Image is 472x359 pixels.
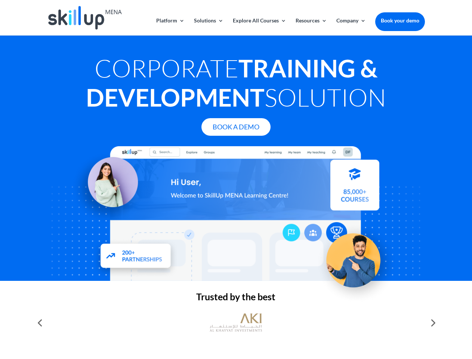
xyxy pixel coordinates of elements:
[48,6,121,30] img: Skillup Mena
[315,218,398,301] img: Upskill your workforce - SkillUp
[86,53,377,112] strong: Training & Development
[93,236,179,277] img: Partners - SkillUp Mena
[156,18,185,36] a: Platform
[194,18,223,36] a: Solutions
[47,53,425,116] h1: Corporate Solution
[70,149,145,224] img: Learning Management Solution - SkillUp
[336,18,366,36] a: Company
[201,118,271,136] a: Book A Demo
[375,12,425,29] a: Book your demo
[296,18,327,36] a: Resources
[348,278,472,359] iframe: Chat Widget
[210,310,262,336] img: al khayyat investments logo
[233,18,286,36] a: Explore All Courses
[330,163,379,214] img: Courses library - SkillUp MENA
[47,292,425,305] h2: Trusted by the best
